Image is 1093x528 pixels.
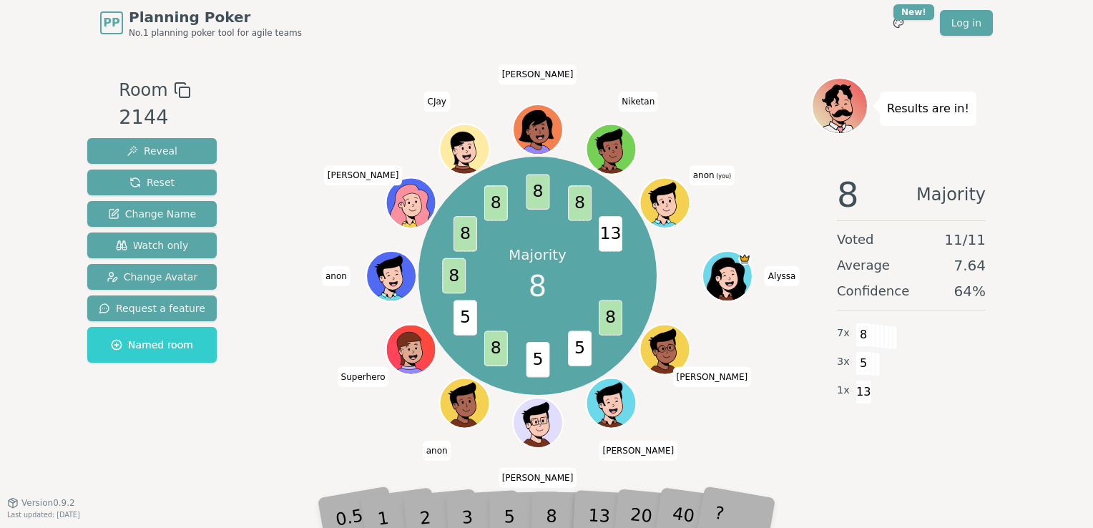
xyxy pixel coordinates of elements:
[87,295,217,321] button: Request a feature
[690,165,735,185] span: Click to change your name
[129,175,175,190] span: Reset
[673,366,752,386] span: Click to change your name
[837,230,874,250] span: Voted
[916,177,986,212] span: Majority
[322,266,351,286] span: Click to change your name
[738,253,751,265] span: Alyssa is the host
[641,179,688,226] button: Click to change your avatar
[599,216,622,251] span: 13
[100,7,302,39] a: PPPlanning PokerNo.1 planning poker tool for agile teams
[454,216,477,251] span: 8
[599,440,677,460] span: Click to change your name
[568,185,592,220] span: 8
[765,266,800,286] span: Click to change your name
[129,27,302,39] span: No.1 planning poker tool for agile teams
[324,165,403,185] span: Click to change your name
[837,354,850,370] span: 3 x
[87,327,217,363] button: Named room
[837,383,850,399] span: 1 x
[99,301,205,316] span: Request a feature
[111,338,193,352] span: Named room
[856,323,872,347] span: 8
[87,170,217,195] button: Reset
[887,99,969,119] p: Results are in!
[529,265,546,308] span: 8
[21,497,75,509] span: Version 0.9.2
[837,326,850,341] span: 7 x
[87,201,217,227] button: Change Name
[116,238,189,253] span: Watch only
[7,497,75,509] button: Version0.9.2
[940,10,993,36] a: Log in
[454,300,477,336] span: 5
[499,64,577,84] span: Click to change your name
[423,440,451,460] span: Click to change your name
[618,92,658,112] span: Click to change your name
[837,281,909,301] span: Confidence
[87,264,217,290] button: Change Avatar
[568,331,592,366] span: 5
[499,467,577,487] span: Click to change your name
[87,233,217,258] button: Watch only
[7,511,80,519] span: Last updated: [DATE]
[526,342,549,377] span: 5
[509,245,567,265] p: Majority
[338,366,389,386] span: Click to change your name
[107,270,198,284] span: Change Avatar
[893,4,934,20] div: New!
[119,103,190,132] div: 2144
[129,7,302,27] span: Planning Poker
[484,331,507,366] span: 8
[108,207,196,221] span: Change Name
[856,380,872,404] span: 13
[954,281,986,301] span: 64 %
[944,230,986,250] span: 11 / 11
[715,173,732,180] span: (you)
[837,177,859,212] span: 8
[119,77,167,103] span: Room
[954,255,986,275] span: 7.64
[837,255,890,275] span: Average
[526,175,549,210] span: 8
[442,258,466,293] span: 8
[886,10,911,36] button: New!
[103,14,119,31] span: PP
[599,300,622,336] span: 8
[423,92,449,112] span: Click to change your name
[856,351,872,376] span: 5
[87,138,217,164] button: Reveal
[127,144,177,158] span: Reveal
[484,185,507,220] span: 8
